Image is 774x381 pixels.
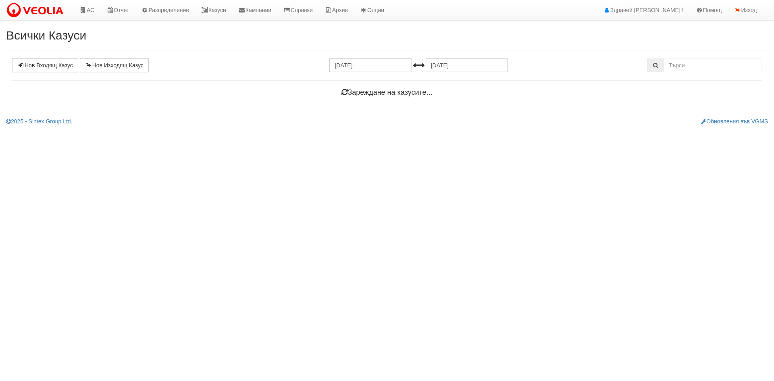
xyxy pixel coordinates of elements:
[80,58,149,72] a: Нов Изходящ Казус
[12,58,78,72] a: Нов Входящ Казус
[664,58,762,72] input: Търсене по Идентификатор, Бл/Вх/Ап, Тип, Описание, Моб. Номер, Имейл, Файл, Коментар,
[12,89,762,97] h4: Зареждане на казусите...
[6,2,67,19] img: VeoliaLogo.png
[6,118,73,125] a: 2025 - Sintex Group Ltd.
[701,118,768,125] a: Обновления във VGMS
[6,29,768,42] h2: Всички Казуси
